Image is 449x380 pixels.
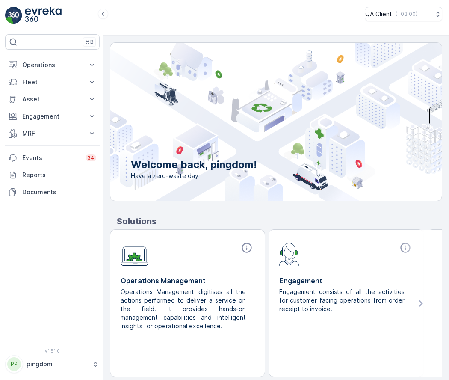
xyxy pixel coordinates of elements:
button: Asset [5,91,100,108]
button: MRF [5,125,100,142]
p: pingdom [27,360,88,368]
p: Reports [22,171,96,179]
img: module-icon [279,242,299,266]
a: Documents [5,184,100,201]
p: ⌘B [85,39,94,45]
button: QA Client(+03:00) [365,7,442,21]
button: Operations [5,56,100,74]
p: MRF [22,129,83,138]
p: Operations [22,61,83,69]
img: logo_light-DOdMpM7g.png [25,7,62,24]
p: Engagement [279,276,413,286]
p: ( +03:00 ) [396,11,417,18]
p: Operations Management digitises all the actions performed to deliver a service on the field. It p... [121,288,248,330]
p: Engagement [22,112,83,121]
img: logo [5,7,22,24]
a: Events34 [5,149,100,166]
button: PPpingdom [5,355,100,373]
div: PP [7,357,21,371]
span: v 1.51.0 [5,348,100,353]
p: Solutions [117,215,442,228]
img: module-icon [121,242,148,266]
p: 34 [87,154,95,161]
button: Engagement [5,108,100,125]
button: Fleet [5,74,100,91]
p: Welcome back, pingdom! [131,158,257,172]
p: QA Client [365,10,392,18]
span: Have a zero-waste day [131,172,257,180]
p: Asset [22,95,83,104]
p: Operations Management [121,276,254,286]
p: Documents [22,188,96,196]
p: Engagement consists of all the activities for customer facing operations from order receipt to in... [279,288,406,313]
img: city illustration [72,43,442,201]
a: Reports [5,166,100,184]
p: Fleet [22,78,83,86]
p: Events [22,154,80,162]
